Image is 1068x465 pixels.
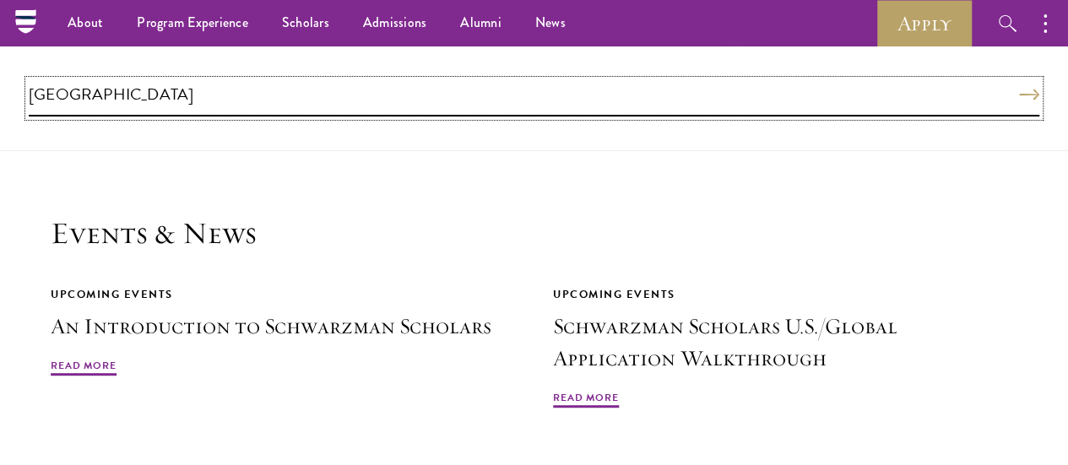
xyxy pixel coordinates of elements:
[553,390,619,410] span: Read More
[1019,89,1039,101] button: Search
[553,311,1017,375] h3: Schwarzman Scholars U.S./Global Application Walkthrough
[51,358,117,378] span: Read More
[553,285,1017,410] a: Upcoming Events Schwarzman Scholars U.S./Global Application Walkthrough Read More
[29,80,1039,116] input: Search
[51,311,515,343] h3: An Introduction to Schwarzman Scholars
[553,285,1017,304] div: Upcoming Events
[51,285,515,378] a: Upcoming Events An Introduction to Schwarzman Scholars Read More
[51,215,1017,251] h2: Events & News
[51,285,515,304] div: Upcoming Events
